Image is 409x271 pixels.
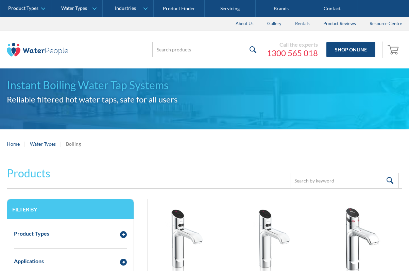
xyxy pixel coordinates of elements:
[152,42,260,57] input: Search products
[115,5,136,11] div: Industries
[66,140,81,147] div: Boiling
[326,42,375,57] a: Shop Online
[14,229,49,238] div: Product Types
[7,165,50,181] h2: Products
[363,17,409,31] a: Resource Centre
[30,140,56,147] a: Water Types
[61,5,87,11] div: Water Types
[23,140,27,148] div: |
[386,42,402,58] a: Open cart
[267,41,318,48] div: Call the experts
[12,206,129,212] h3: Filter by
[7,77,402,93] h1: Instant Boiling Water Tap Systems
[7,43,68,57] img: The Water People
[260,17,288,31] a: Gallery
[229,17,260,31] a: About Us
[8,5,38,11] div: Product Types
[317,17,363,31] a: Product Reviews
[288,17,317,31] a: Rentals
[7,93,402,106] h2: Reliable filtered hot water taps, safe for all users
[267,48,318,58] a: 1300 565 018
[59,140,63,148] div: |
[7,140,20,147] a: Home
[14,257,44,265] div: Applications
[290,173,399,188] input: Search by keyword
[388,44,401,55] img: shopping cart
